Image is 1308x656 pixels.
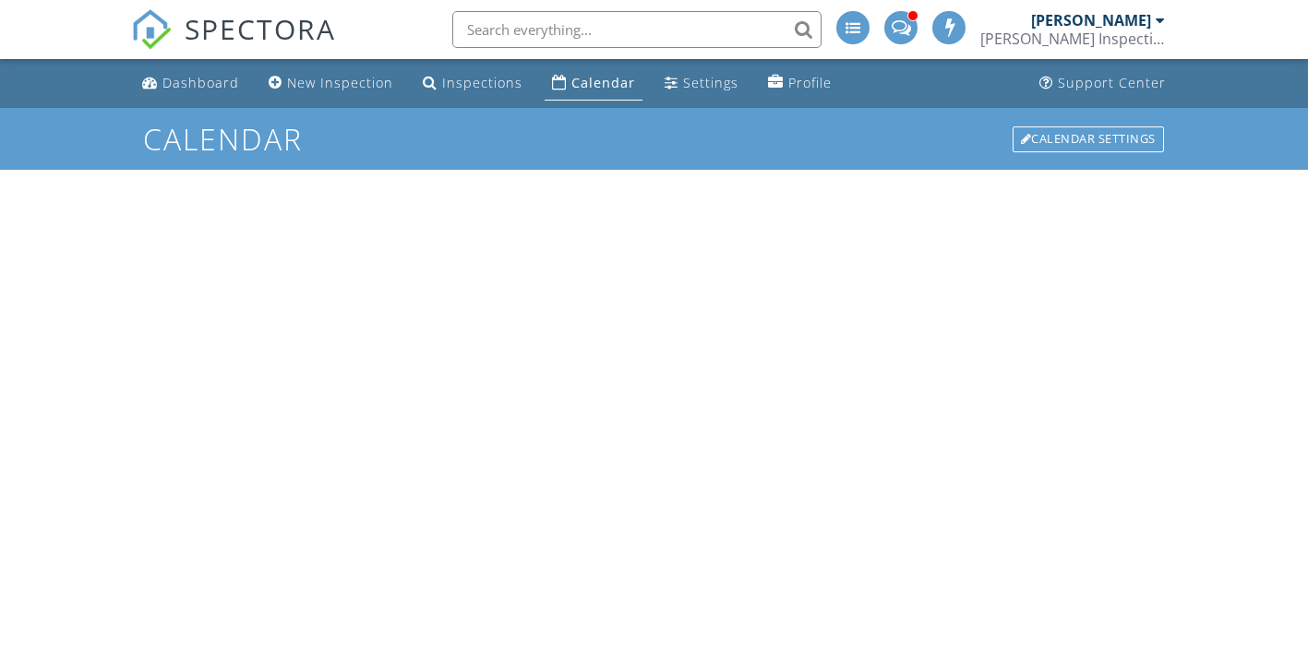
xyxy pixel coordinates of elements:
[452,11,822,48] input: Search everything...
[135,66,246,101] a: Dashboard
[545,66,642,101] a: Calendar
[657,66,746,101] a: Settings
[1032,66,1173,101] a: Support Center
[415,66,530,101] a: Inspections
[131,9,172,50] img: The Best Home Inspection Software - Spectora
[185,9,336,48] span: SPECTORA
[162,74,239,91] div: Dashboard
[143,123,1166,155] h1: Calendar
[131,25,336,64] a: SPECTORA
[1013,126,1164,152] div: Calendar Settings
[788,74,832,91] div: Profile
[1011,125,1166,154] a: Calendar Settings
[571,74,635,91] div: Calendar
[761,66,839,101] a: Profile
[287,74,393,91] div: New Inspection
[1031,11,1151,30] div: [PERSON_NAME]
[683,74,738,91] div: Settings
[261,66,401,101] a: New Inspection
[980,30,1165,48] div: Donofrio Inspections
[442,74,522,91] div: Inspections
[1058,74,1166,91] div: Support Center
